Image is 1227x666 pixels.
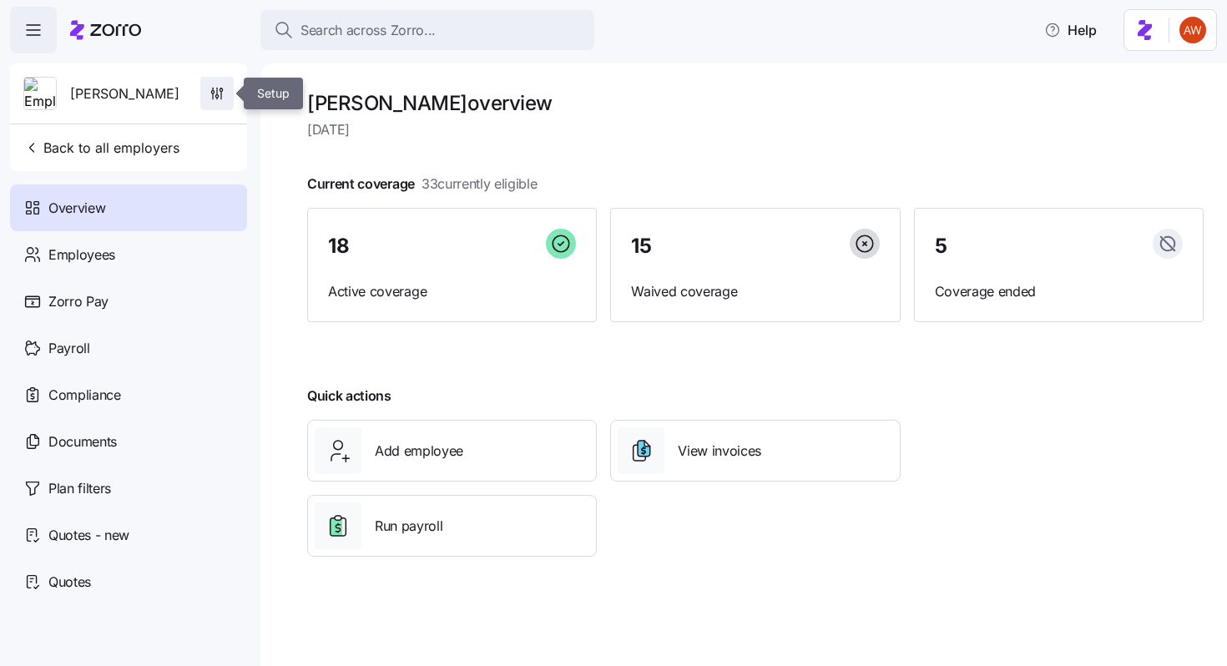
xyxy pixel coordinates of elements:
span: Coverage ended [935,281,1183,302]
span: Run payroll [375,516,442,537]
span: Back to all employers [23,138,179,158]
h1: [PERSON_NAME] overview [307,90,1204,116]
a: Employees [10,231,247,278]
span: 5 [935,236,947,256]
span: Add employee [375,441,463,462]
span: 33 currently eligible [422,174,538,194]
span: Help [1044,20,1097,40]
span: [PERSON_NAME] [70,83,179,104]
span: Active coverage [328,281,576,302]
span: Quick actions [307,386,391,406]
span: 18 [328,236,349,256]
span: Zorro Pay [48,291,109,312]
span: [DATE] [307,119,1204,140]
a: Quotes - new [10,512,247,558]
a: Zorro Pay [10,278,247,325]
a: Compliance [10,371,247,418]
span: Payroll [48,338,90,359]
a: Overview [10,184,247,231]
button: Back to all employers [17,131,186,164]
span: 15 [631,236,651,256]
span: View invoices [678,441,761,462]
span: Current coverage [307,174,538,194]
span: Overview [48,198,105,219]
span: Compliance [48,385,121,406]
span: Quotes [48,572,91,593]
span: Plan filters [48,478,111,499]
span: Quotes - new [48,525,129,546]
span: Documents [48,431,117,452]
a: Plan filters [10,465,247,512]
button: Search across Zorro... [260,10,594,50]
img: Employer logo [24,78,56,111]
a: Payroll [10,325,247,371]
img: 3c671664b44671044fa8929adf5007c6 [1179,17,1206,43]
span: Search across Zorro... [300,20,436,41]
a: Quotes [10,558,247,605]
button: Help [1031,13,1110,47]
a: Documents [10,418,247,465]
span: Employees [48,245,115,265]
span: Waived coverage [631,281,879,302]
